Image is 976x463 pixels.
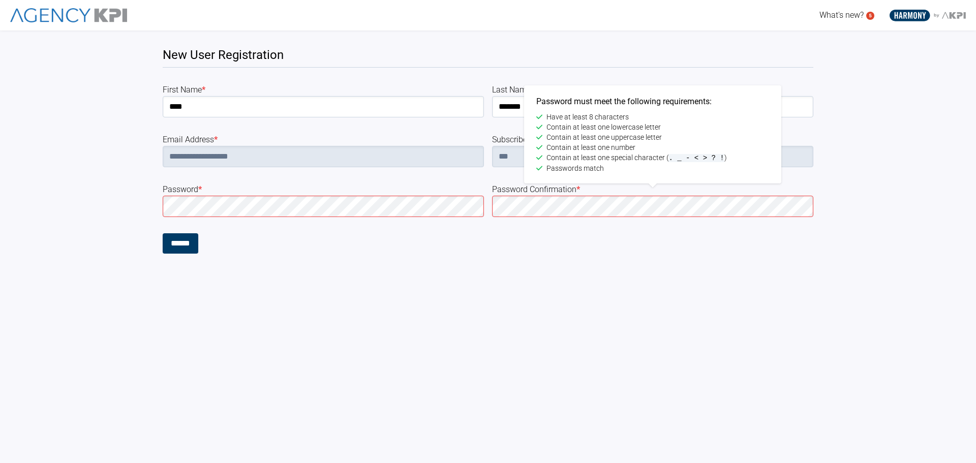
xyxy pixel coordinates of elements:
[866,12,874,20] a: 5
[869,13,872,18] text: 5
[576,184,580,194] abbr: required
[536,122,769,132] li: Contain at least one lowercase letter
[819,10,864,20] span: What's new?
[163,47,813,68] h1: New User Registration
[10,8,127,23] img: AgencyKPI
[163,84,484,96] label: first Name
[668,154,724,162] span: . _ - < > ? !
[163,183,484,196] label: password
[536,96,769,108] h3: Password must meet the following requirements:
[492,134,813,146] label: subscriber Name
[536,152,769,163] li: Contain at least one special character ( )
[202,85,205,95] abbr: required
[536,142,769,152] li: Contain at least one number
[492,183,813,196] label: password Confirmation
[531,85,534,95] abbr: required
[536,163,769,173] li: Passwords match
[536,132,769,142] li: Contain at least one uppercase letter
[492,84,813,96] label: last Name
[536,112,769,122] li: Have at least 8 characters
[198,184,202,194] abbr: required
[214,135,218,144] abbr: required
[163,134,484,146] label: email Address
